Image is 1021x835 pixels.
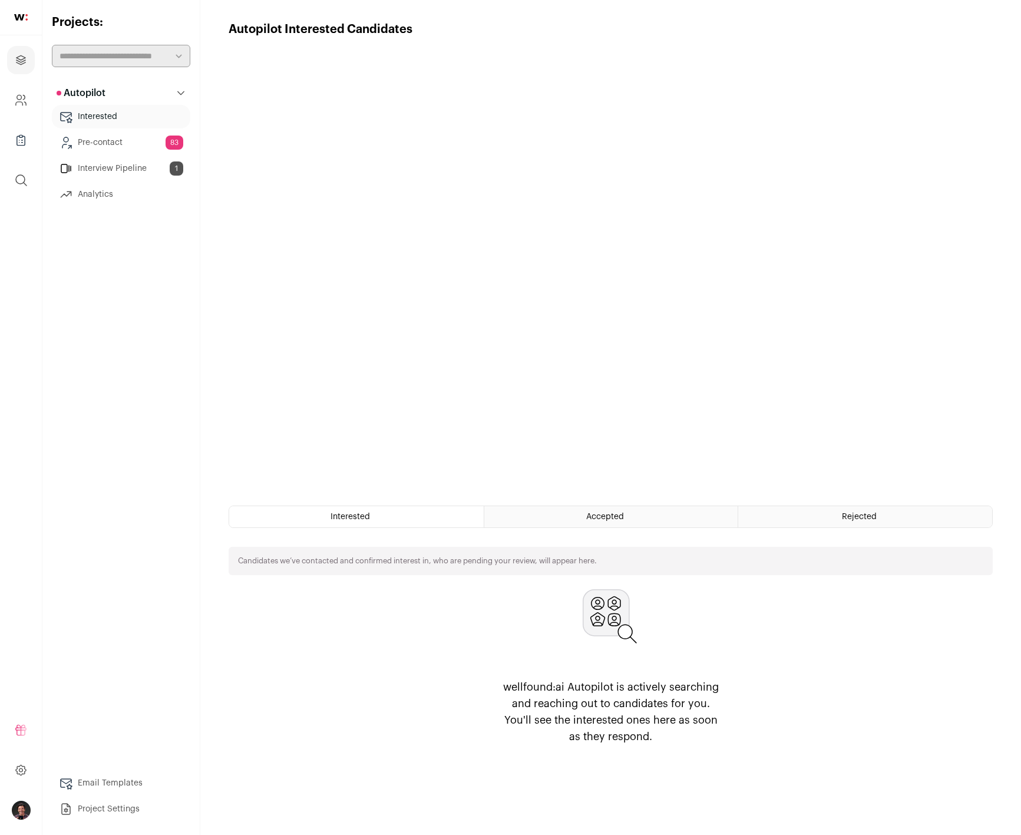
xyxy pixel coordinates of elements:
[484,506,738,527] a: Accepted
[238,556,597,566] p: Candidates we’ve contacted and confirmed interest in, who are pending your review, will appear here.
[586,513,624,521] span: Accepted
[52,183,190,206] a: Analytics
[52,81,190,105] button: Autopilot
[7,126,35,154] a: Company Lists
[52,14,190,31] h2: Projects:
[229,38,993,491] iframe: Autopilot Interested
[52,157,190,180] a: Interview Pipeline1
[52,105,190,128] a: Interested
[52,797,190,821] a: Project Settings
[331,513,370,521] span: Interested
[7,86,35,114] a: Company and ATS Settings
[57,86,105,100] p: Autopilot
[738,506,992,527] a: Rejected
[842,513,877,521] span: Rejected
[52,131,190,154] a: Pre-contact83
[52,771,190,795] a: Email Templates
[7,46,35,74] a: Projects
[14,14,28,21] img: wellfound-shorthand-0d5821cbd27db2630d0214b213865d53afaa358527fdda9d0ea32b1df1b89c2c.svg
[229,21,412,38] h1: Autopilot Interested Candidates
[12,801,31,820] img: 19925374-medium_jpg
[166,136,183,150] span: 83
[170,161,183,176] span: 1
[12,801,31,820] button: Open dropdown
[498,679,724,745] p: wellfound:ai Autopilot is actively searching and reaching out to candidates for you. You'll see t...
